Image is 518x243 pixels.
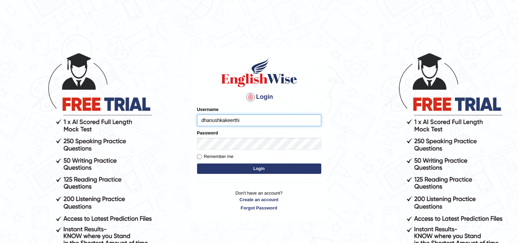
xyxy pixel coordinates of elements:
label: Remember me [197,153,234,160]
img: Logo of English Wise sign in for intelligent practice with AI [220,57,299,88]
a: Create an account [197,196,321,203]
button: Login [197,163,321,174]
label: Password [197,130,218,136]
input: Remember me [197,155,202,159]
p: Don't have an account? [197,190,321,211]
a: Forgot Password [197,205,321,211]
label: Username [197,106,219,113]
h4: Login [197,92,321,103]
